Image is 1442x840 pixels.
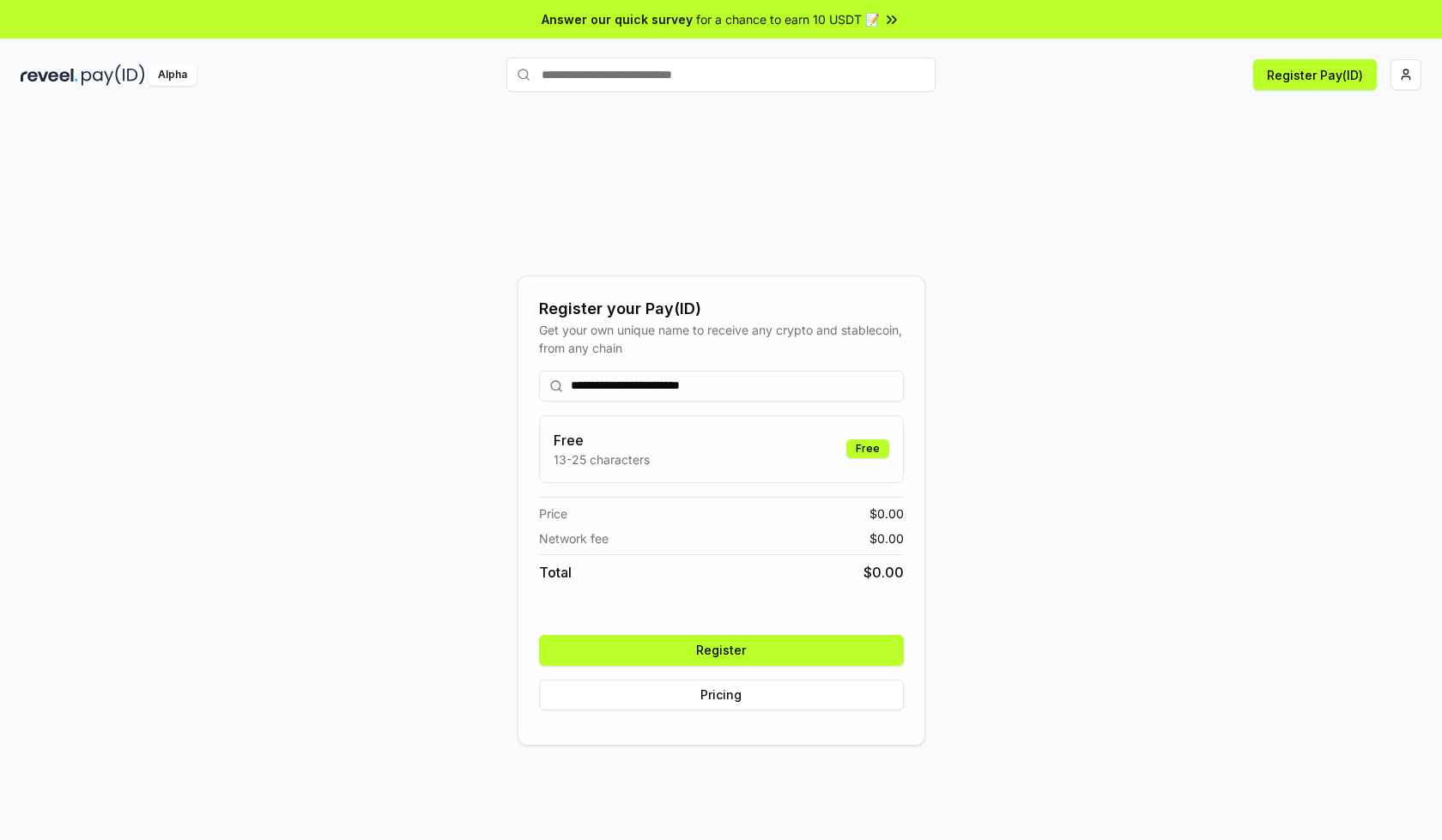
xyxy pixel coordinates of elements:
img: reveel_dark [21,64,78,86]
button: Pricing [539,680,904,710]
div: Get your own unique name to receive any crypto and stablecoin, from any chain [539,321,904,357]
button: Register [539,635,904,666]
span: Total [539,562,572,583]
button: Register Pay(ID) [1253,59,1377,90]
div: Free [846,439,889,458]
p: 13-25 characters [554,450,650,468]
img: pay_id [82,64,145,86]
h3: Free [554,430,650,450]
div: Alpha [148,64,197,86]
span: $ 0.00 [863,562,904,583]
span: $ 0.00 [869,505,904,523]
span: for a chance to earn 10 USDT 📝 [696,10,880,28]
span: Answer our quick survey [542,10,693,28]
div: Register your Pay(ID) [539,297,904,321]
span: Price [539,505,567,523]
span: Network fee [539,529,609,547]
span: $ 0.00 [869,529,904,547]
